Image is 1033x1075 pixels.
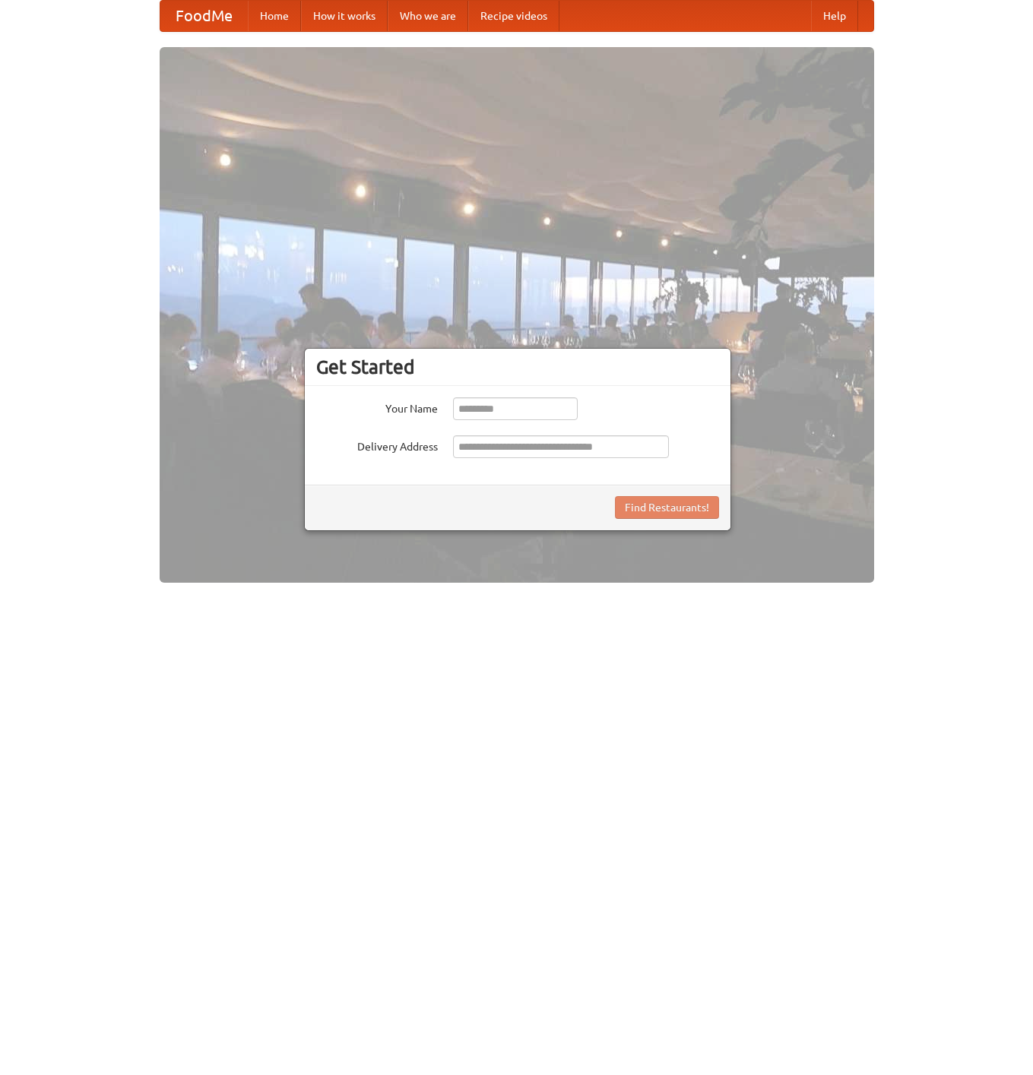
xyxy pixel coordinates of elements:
[301,1,388,31] a: How it works
[160,1,248,31] a: FoodMe
[316,397,438,416] label: Your Name
[811,1,858,31] a: Help
[316,435,438,454] label: Delivery Address
[316,356,719,378] h3: Get Started
[248,1,301,31] a: Home
[468,1,559,31] a: Recipe videos
[388,1,468,31] a: Who we are
[615,496,719,519] button: Find Restaurants!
